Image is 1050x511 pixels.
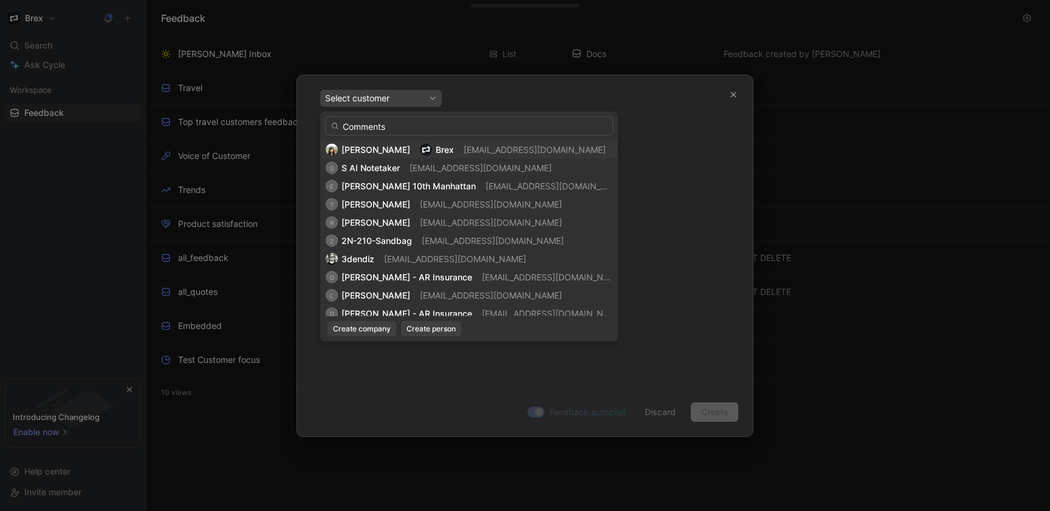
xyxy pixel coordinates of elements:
[384,254,526,264] span: [EMAIL_ADDRESS][DOMAIN_NAME]
[420,290,562,300] span: [EMAIL_ADDRESS][DOMAIN_NAME]
[328,320,396,336] button: Create company
[420,144,432,156] img: logo
[422,235,564,246] span: [EMAIL_ADDRESS][DOMAIN_NAME]
[326,162,338,174] div: S
[436,144,454,155] span: Brex
[326,235,338,247] div: 2
[341,272,472,282] span: [PERSON_NAME] - AR Insurance
[341,235,412,246] span: 2N-210-Sandbag
[407,322,456,334] span: Create person
[326,144,338,156] img: 2460988096980_ac5cef1a80503abad70c_192.jpg
[341,163,400,173] span: S AI Notetaker
[341,144,410,155] span: [PERSON_NAME]
[420,199,562,209] span: [EMAIL_ADDRESS][DOMAIN_NAME]
[326,271,338,283] div: D
[341,181,476,191] span: [PERSON_NAME] 10th Manhattan
[325,117,613,136] input: Search...
[420,217,562,228] span: [EMAIL_ADDRESS][DOMAIN_NAME]
[341,254,374,264] span: 3dendiz
[401,320,461,336] button: Create person
[326,217,338,229] div: R
[341,217,410,228] span: [PERSON_NAME]
[410,163,552,173] span: [EMAIL_ADDRESS][DOMAIN_NAME]
[464,144,606,155] span: [EMAIL_ADDRESS][DOMAIN_NAME]
[326,253,338,265] img: 973206715171_a296c5560a034e311445_192.jpg
[482,272,624,282] span: [EMAIL_ADDRESS][DOMAIN_NAME]
[486,181,628,191] span: [EMAIL_ADDRESS][DOMAIN_NAME]
[482,308,624,319] span: [EMAIL_ADDRESS][DOMAIN_NAME]
[341,290,410,300] span: [PERSON_NAME]
[341,199,410,209] span: [PERSON_NAME]
[326,180,338,192] div: E
[326,198,338,211] div: T
[326,289,338,302] div: L
[341,308,472,319] span: [PERSON_NAME] - AR Insurance
[333,322,391,334] span: Create company
[326,308,338,320] div: D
